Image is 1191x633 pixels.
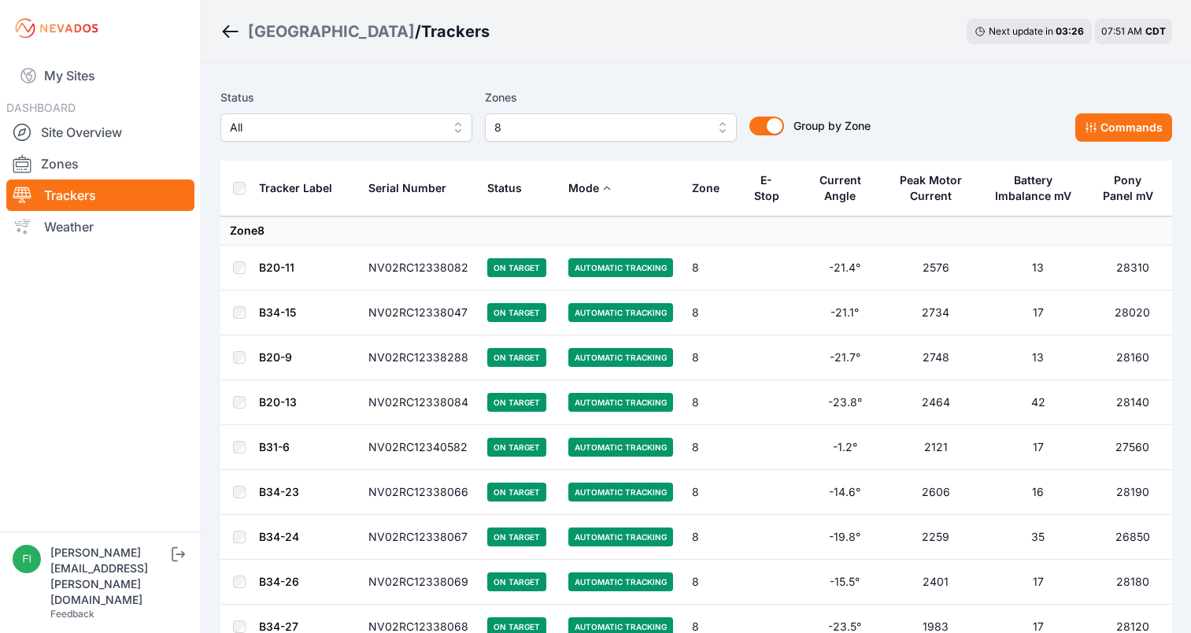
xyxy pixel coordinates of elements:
[359,515,478,560] td: NV02RC12338067
[259,169,345,207] button: Tracker Label
[888,515,984,560] td: 2259
[259,530,299,543] a: B34-24
[984,380,1093,425] td: 42
[230,118,441,137] span: All
[1093,246,1172,291] td: 28310
[220,217,1172,246] td: Zone 8
[6,57,194,94] a: My Sites
[802,470,887,515] td: -14.6°
[984,515,1093,560] td: 35
[1093,425,1172,470] td: 27560
[359,560,478,605] td: NV02RC12338069
[1101,25,1142,37] span: 07:51 AM
[259,620,298,633] a: B34-27
[50,608,94,620] a: Feedback
[368,169,459,207] button: Serial Number
[259,575,299,588] a: B34-26
[494,118,705,137] span: 8
[812,161,878,215] button: Current Angle
[682,515,742,560] td: 8
[13,545,41,573] img: fidel.lopez@prim.com
[802,515,887,560] td: -19.8°
[1093,291,1172,335] td: 28020
[359,291,478,335] td: NV02RC12338047
[1093,515,1172,560] td: 26850
[802,335,887,380] td: -21.7°
[897,161,975,215] button: Peak Motor Current
[888,246,984,291] td: 2576
[248,20,415,43] a: [GEOGRAPHIC_DATA]
[888,380,984,425] td: 2464
[487,393,546,412] span: On Target
[359,335,478,380] td: NV02RC12338288
[6,180,194,211] a: Trackers
[984,425,1093,470] td: 17
[485,113,737,142] button: 8
[682,380,742,425] td: 8
[568,483,673,502] span: Automatic Tracking
[259,440,290,453] a: B31-6
[1102,172,1153,204] div: Pony Panel mV
[487,438,546,457] span: On Target
[487,258,546,277] span: On Target
[682,425,742,470] td: 8
[1102,161,1163,215] button: Pony Panel mV
[487,572,546,591] span: On Target
[568,438,673,457] span: Automatic Tracking
[487,169,534,207] button: Status
[682,246,742,291] td: 8
[6,211,194,242] a: Weather
[487,303,546,322] span: On Target
[802,425,887,470] td: -1.2°
[415,20,421,43] span: /
[359,380,478,425] td: NV02RC12338084
[259,305,296,319] a: B34-15
[421,20,490,43] h3: Trackers
[568,303,673,322] span: Automatic Tracking
[888,425,984,470] td: 2121
[487,180,522,196] div: Status
[487,527,546,546] span: On Target
[692,180,719,196] div: Zone
[487,483,546,502] span: On Target
[888,335,984,380] td: 2748
[682,291,742,335] td: 8
[359,246,478,291] td: NV02RC12338082
[984,560,1093,605] td: 17
[812,172,868,204] div: Current Angle
[1145,25,1166,37] span: CDT
[751,161,793,215] button: E-Stop
[568,180,599,196] div: Mode
[568,169,612,207] button: Mode
[692,169,732,207] button: Zone
[793,119,871,132] span: Group by Zone
[984,246,1093,291] td: 13
[487,348,546,367] span: On Target
[13,16,101,41] img: Nevados
[359,470,478,515] td: NV02RC12338066
[682,470,742,515] td: 8
[568,572,673,591] span: Automatic Tracking
[984,470,1093,515] td: 16
[802,560,887,605] td: -15.5°
[1075,113,1172,142] button: Commands
[6,148,194,180] a: Zones
[751,172,782,204] div: E-Stop
[6,117,194,148] a: Site Overview
[259,261,294,274] a: B20-11
[682,560,742,605] td: 8
[1093,335,1172,380] td: 28160
[1093,380,1172,425] td: 28140
[897,172,965,204] div: Peak Motor Current
[259,485,299,498] a: B34-23
[682,335,742,380] td: 8
[993,172,1074,204] div: Battery Imbalance mV
[993,161,1084,215] button: Battery Imbalance mV
[259,350,292,364] a: B20-9
[568,527,673,546] span: Automatic Tracking
[984,335,1093,380] td: 13
[1056,25,1084,38] div: 03 : 26
[368,180,446,196] div: Serial Number
[259,395,297,409] a: B20-13
[220,88,472,107] label: Status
